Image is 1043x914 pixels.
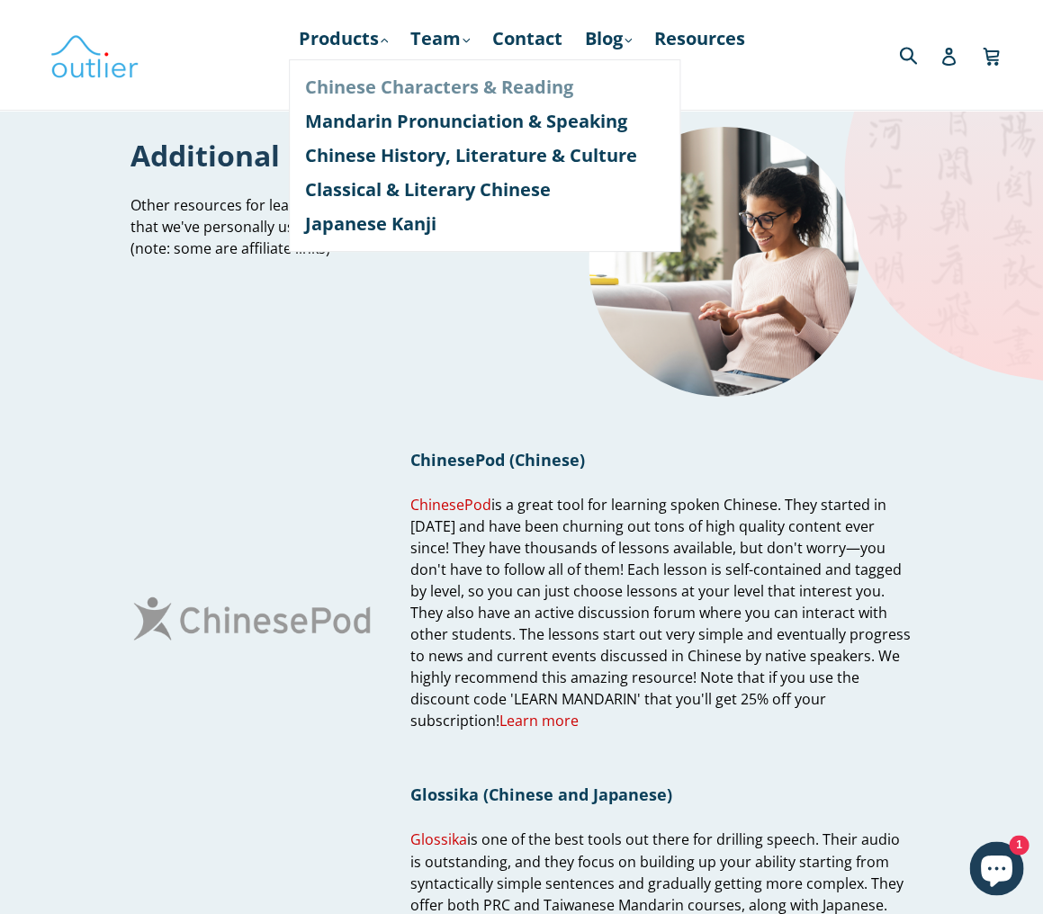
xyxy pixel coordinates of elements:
[895,36,944,73] input: Search
[305,173,664,207] a: Classical & Literary Chinese
[499,711,579,730] span: Learn more
[410,784,913,805] h1: Glossika (Chinese and Japanese)
[576,22,641,55] a: Blog
[645,22,754,55] a: Resources
[410,495,491,515] span: ChinesePod
[290,22,397,55] a: Products
[483,22,571,55] a: Contact
[499,711,579,731] a: Learn more
[305,70,664,104] a: Chinese Characters & Reading
[49,29,139,81] img: Outlier Linguistics
[964,841,1029,900] inbox-online-store-chat: Shopify online store chat
[410,495,491,515] a: ChinesePod
[130,136,508,175] h1: Additional Resources
[455,55,588,87] a: Course Login
[410,449,913,470] h1: ChinesePod (Chinese)
[305,139,664,173] a: Chinese History, Literature & Culture
[410,495,911,731] span: is a great tool for learning spoken Chinese. They started in [DATE] and have been churning out to...
[130,195,477,258] span: Other resources for learning Chinese and Japanese that we've personally used and can recommend (n...
[401,22,479,55] a: Team
[305,104,664,139] a: Mandarin Pronunciation & Speaking
[305,207,664,241] a: Japanese Kanji
[410,829,467,850] a: Glossika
